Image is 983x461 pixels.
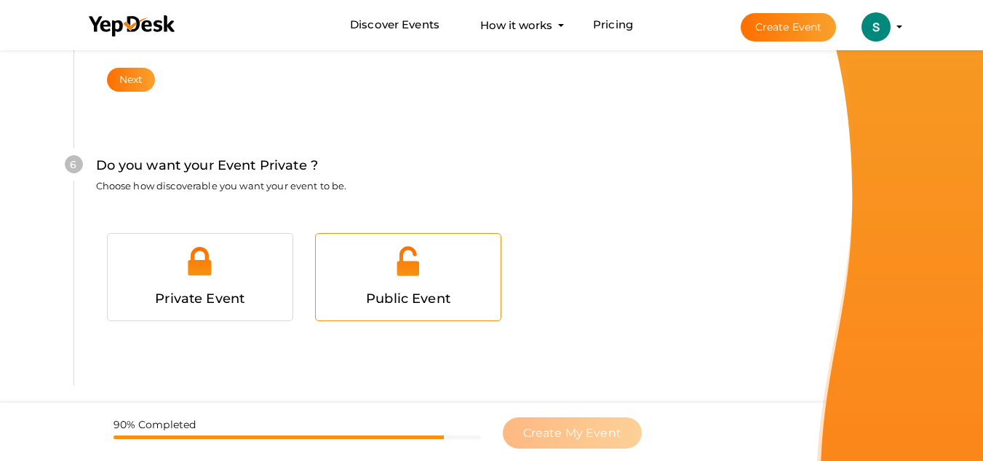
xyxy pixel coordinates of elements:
label: Do you want your Event Private ? [96,155,318,176]
a: Discover Events [350,12,439,39]
img: public-event.svg [391,245,424,277]
span: Private Event [155,291,244,307]
img: private-event.svg [183,245,216,277]
a: Pricing [593,12,633,39]
button: Create My Event [503,417,642,449]
img: ACg8ocL1kSGZ0sFTGP2reNSYdZrMls5B6DBfrMszn6cJUrZ7OsrGMw=s100 [861,12,891,42]
label: 90% Completed [114,417,196,432]
button: Create Event [741,13,837,42]
span: Public Event [366,291,450,307]
span: Create My Event [523,426,621,440]
button: Next [107,68,156,92]
label: Choose how discoverable you want your event to be. [96,179,347,193]
button: How it works [476,12,557,39]
div: 6 [65,155,83,173]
